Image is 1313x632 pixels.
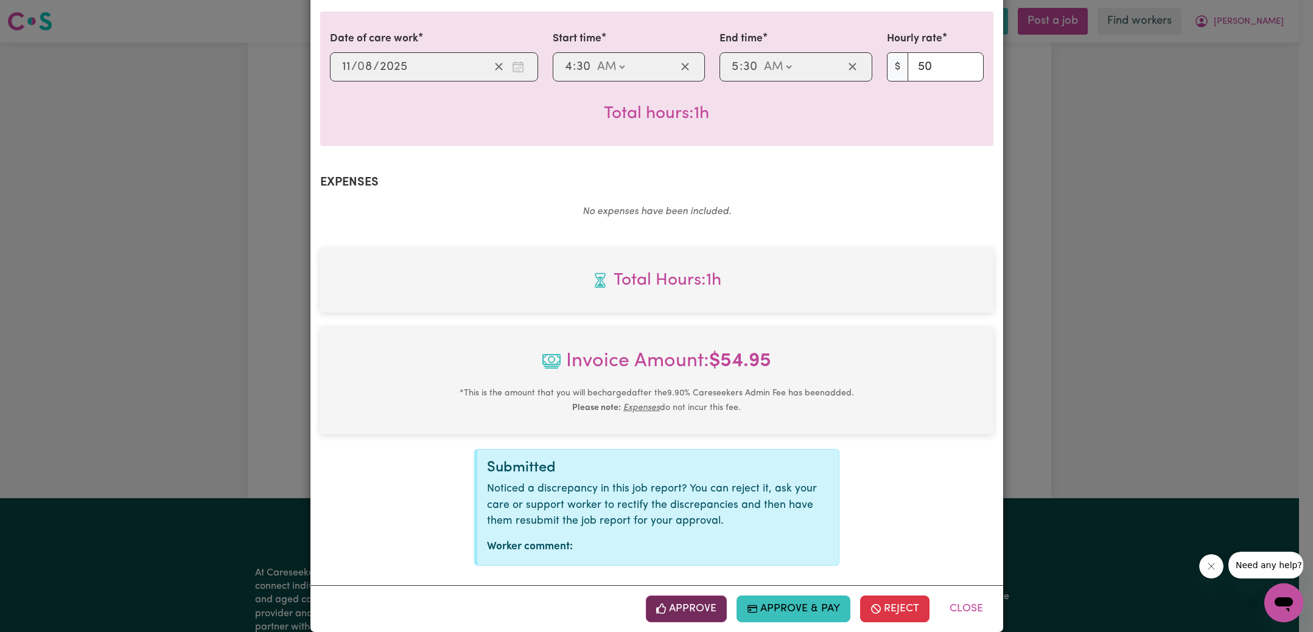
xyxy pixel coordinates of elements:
[320,175,993,190] h2: Expenses
[860,596,930,622] button: Reject
[351,60,357,74] span: /
[460,389,854,412] small: This is the amount that you will be charged after the 9.90 % Careseekers Admin Fee has been added...
[357,61,365,73] span: 0
[1228,552,1303,578] iframe: Message from company
[1199,554,1224,578] iframe: Close message
[487,481,829,529] p: Noticed a discrepancy in this job report? You can reject it, ask your care or support worker to r...
[740,60,743,74] span: :
[646,596,727,622] button: Approve
[887,52,908,82] span: $
[743,58,758,76] input: --
[487,460,556,475] span: Submitted
[341,58,351,76] input: --
[553,31,601,47] label: Start time
[583,207,731,217] em: No expenses have been included.
[939,596,993,622] button: Close
[358,58,373,76] input: --
[573,60,576,74] span: :
[731,58,740,76] input: --
[379,58,408,76] input: ----
[330,268,984,293] span: Total hours worked: 1 hour
[1264,583,1303,622] iframe: Button to launch messaging window
[623,403,660,412] u: Expenses
[489,58,508,76] button: Clear date
[330,31,418,47] label: Date of care work
[576,58,591,76] input: --
[737,596,850,622] button: Approve & Pay
[720,31,763,47] label: End time
[564,58,573,76] input: --
[487,541,573,552] strong: Worker comment:
[572,403,621,412] b: Please note:
[508,58,528,76] button: Enter the date of care work
[709,352,771,371] b: $ 54.95
[887,31,942,47] label: Hourly rate
[373,60,379,74] span: /
[604,105,709,122] span: Total hours worked: 1 hour
[330,347,984,386] span: Invoice Amount:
